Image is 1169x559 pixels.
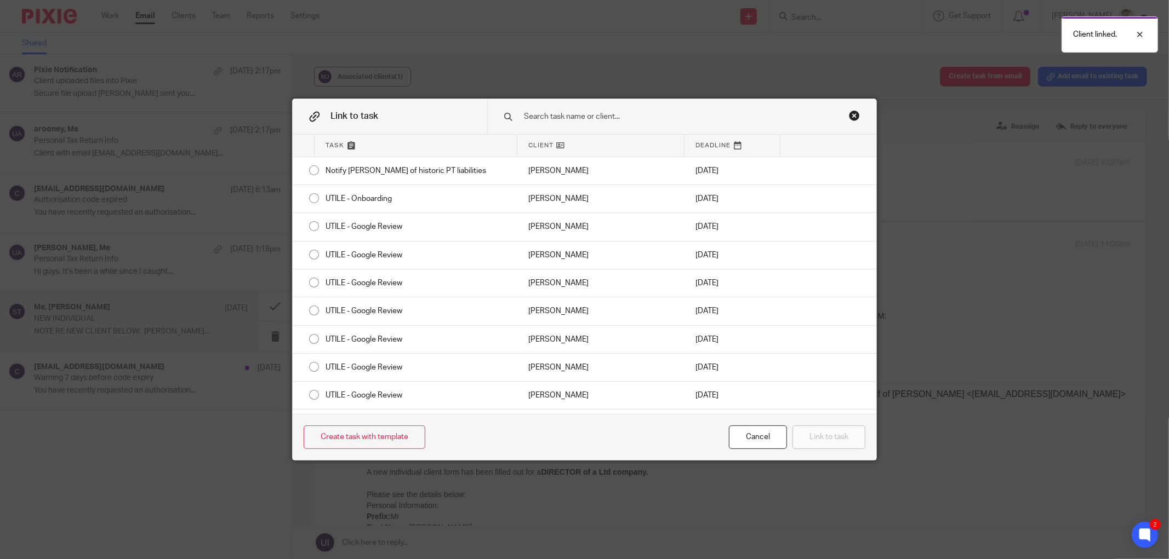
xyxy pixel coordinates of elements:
[182,476,224,485] a: unsubscribe
[85,45,132,54] span: - Sole Trader
[315,382,517,409] div: UTILE - Google Review
[685,157,780,185] div: [DATE]
[517,354,685,381] div: Mark as done
[315,213,517,240] div: UTILE - Google Review
[685,382,780,409] div: [DATE]
[792,425,865,449] button: Link to task
[517,410,685,437] div: Mark as done
[315,297,517,325] div: UTILE - Google Review
[315,269,517,297] div: UTILE - Google Review
[517,185,685,212] div: Mark as done
[517,213,685,240] div: Mark as done
[849,110,860,121] div: Close this dialog window
[685,410,780,437] div: [DATE]
[685,326,780,353] div: [DATE]
[1150,519,1161,530] div: 2
[517,382,685,409] div: Mark as done
[517,326,685,353] div: Mark as done
[315,354,517,381] div: UTILE - Google Review
[729,425,787,449] div: Close this dialog window
[685,185,780,212] div: [DATE]
[315,241,517,269] div: UTILE - Google Review
[304,425,425,449] a: Create task with template
[528,141,554,150] span: Client
[315,157,517,185] div: Notify [PERSON_NAME] of historic PT liabilities
[523,111,819,123] input: Search task name or client...
[517,297,685,325] div: Mark as done
[517,157,685,185] div: Mark as done
[330,112,378,120] span: Link to task
[685,241,780,269] div: [DATE]
[685,297,780,325] div: [DATE]
[1073,29,1117,40] p: Client linked.
[685,354,780,381] div: [DATE]
[174,180,282,188] b: DIRECTOR of a Ltd company.
[315,410,517,437] div: UTILE - Google Review
[695,141,731,150] span: Deadline
[517,269,685,297] div: Mark as done
[326,141,344,150] span: Task
[315,326,517,353] div: UTILE - Google Review
[685,269,780,297] div: [DATE]
[315,185,517,212] div: UTILE - Onboarding
[685,213,780,240] div: [DATE]
[517,241,685,269] div: Mark as done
